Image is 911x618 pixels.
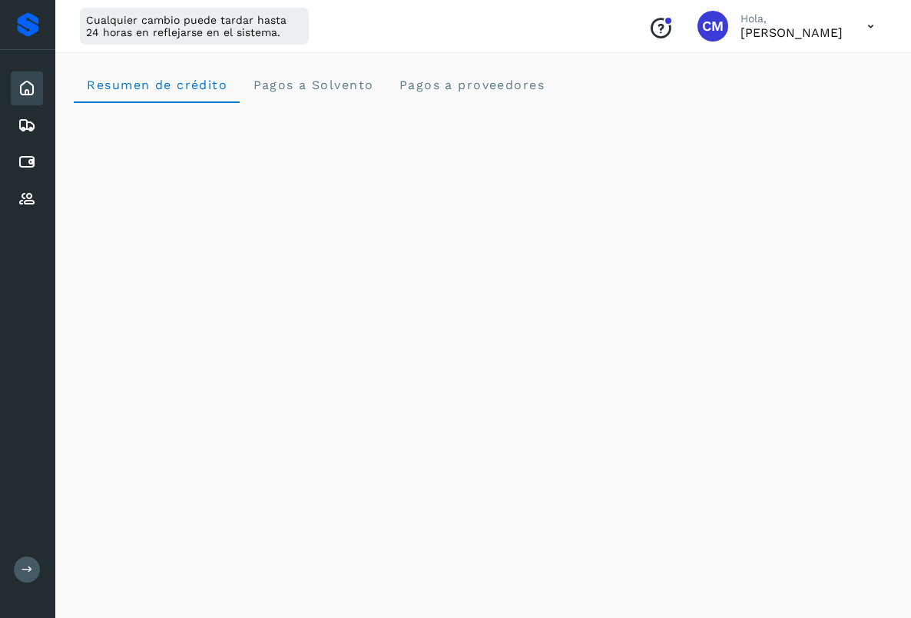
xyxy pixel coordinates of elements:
div: Inicio [11,71,43,105]
span: Pagos a Solvento [252,78,373,92]
div: Cuentas por pagar [11,145,43,179]
span: Resumen de crédito [86,78,227,92]
p: Cynthia Mendoza [740,25,843,40]
div: Cualquier cambio puede tardar hasta 24 horas en reflejarse en el sistema. [80,8,309,45]
p: Hola, [740,12,843,25]
div: Embarques [11,108,43,142]
span: Pagos a proveedores [398,78,545,92]
div: Proveedores [11,182,43,216]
